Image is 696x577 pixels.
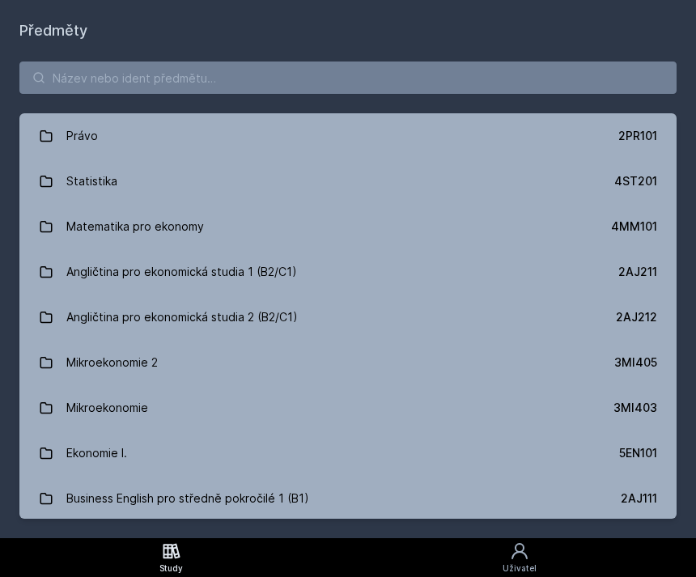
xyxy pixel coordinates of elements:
div: 2AJ211 [618,264,657,280]
div: Angličtina pro ekonomická studia 2 (B2/C1) [66,301,298,333]
div: Ekonomie I. [66,437,127,469]
div: 2PR101 [618,128,657,144]
div: Právo [66,120,98,152]
div: 4ST201 [614,173,657,189]
a: Matematika pro ekonomy 4MM101 [19,204,677,249]
a: Ekonomie I. 5EN101 [19,431,677,476]
input: Název nebo ident předmětu… [19,62,677,94]
a: Statistika 4ST201 [19,159,677,204]
div: Mikroekonomie [66,392,148,424]
div: 3MI403 [613,400,657,416]
a: Mikroekonomie 3MI403 [19,385,677,431]
a: Právo 2PR101 [19,113,677,159]
div: 4MM101 [611,218,657,235]
div: Study [159,562,183,575]
a: Angličtina pro ekonomická studia 2 (B2/C1) 2AJ212 [19,295,677,340]
div: Business English pro středně pokročilé 1 (B1) [66,482,309,515]
div: Statistika [66,165,117,197]
div: 3MI405 [614,354,657,371]
div: Angličtina pro ekonomická studia 1 (B2/C1) [66,256,297,288]
div: Matematika pro ekonomy [66,210,204,243]
a: Mikroekonomie 2 3MI405 [19,340,677,385]
h1: Předměty [19,19,677,42]
div: 2AJ111 [621,490,657,507]
div: 5EN101 [619,445,657,461]
a: Angličtina pro ekonomická studia 1 (B2/C1) 2AJ211 [19,249,677,295]
div: Mikroekonomie 2 [66,346,158,379]
a: Business English pro středně pokročilé 1 (B1) 2AJ111 [19,476,677,521]
div: Uživatel [503,562,537,575]
div: 2AJ212 [616,309,657,325]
